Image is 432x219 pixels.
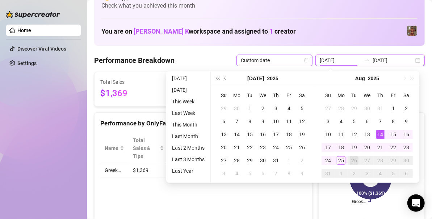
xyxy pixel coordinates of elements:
[243,128,256,141] td: 2025-07-15
[402,143,411,152] div: 23
[337,130,345,139] div: 11
[324,104,332,113] div: 27
[376,169,385,178] div: 4
[243,89,256,102] th: Tu
[295,115,309,128] td: 2025-07-12
[217,115,230,128] td: 2025-07-06
[230,141,243,154] td: 2025-07-21
[230,154,243,167] td: 2025-07-28
[272,156,280,165] div: 31
[389,156,398,165] div: 29
[169,120,207,129] li: This Month
[259,130,267,139] div: 16
[256,141,269,154] td: 2025-07-23
[400,141,413,154] td: 2025-08-23
[350,143,358,152] div: 19
[376,156,385,165] div: 28
[285,169,293,178] div: 8
[350,156,358,165] div: 26
[232,143,241,152] div: 21
[259,143,267,152] div: 23
[246,169,254,178] div: 5
[295,154,309,167] td: 2025-08-02
[272,130,280,139] div: 17
[335,141,348,154] td: 2025-08-18
[169,109,207,117] li: Last Week
[304,58,309,63] span: calendar
[298,156,306,165] div: 2
[387,128,400,141] td: 2025-08-15
[322,154,335,167] td: 2025-08-24
[364,57,370,63] span: swap-right
[374,128,387,141] td: 2025-08-14
[402,130,411,139] div: 16
[389,130,398,139] div: 15
[282,102,295,115] td: 2025-07-04
[269,102,282,115] td: 2025-07-03
[256,102,269,115] td: 2025-07-02
[100,133,129,163] th: Name
[230,89,243,102] th: Mo
[298,104,306,113] div: 5
[219,104,228,113] div: 29
[230,128,243,141] td: 2025-07-14
[324,117,332,126] div: 3
[389,169,398,178] div: 5
[335,154,348,167] td: 2025-08-25
[17,46,66,52] a: Discover Viral Videos
[324,169,332,178] div: 31
[230,167,243,180] td: 2025-08-04
[269,89,282,102] th: Th
[387,154,400,167] td: 2025-08-29
[17,27,31,33] a: Home
[335,115,348,128] td: 2025-08-04
[376,104,385,113] div: 31
[232,117,241,126] div: 7
[322,167,335,180] td: 2025-08-31
[256,89,269,102] th: We
[217,102,230,115] td: 2025-06-29
[217,89,230,102] th: Su
[350,130,358,139] div: 12
[100,163,129,177] td: Greek…
[129,133,168,163] th: Total Sales & Tips
[232,104,241,113] div: 30
[230,115,243,128] td: 2025-07-07
[335,128,348,141] td: 2025-08-11
[259,156,267,165] div: 30
[269,27,273,35] span: 1
[400,154,413,167] td: 2025-08-30
[298,117,306,126] div: 12
[402,104,411,113] div: 2
[217,167,230,180] td: 2025-08-03
[217,154,230,167] td: 2025-07-27
[361,167,374,180] td: 2025-09-03
[247,71,264,86] button: Choose a month
[337,156,345,165] div: 25
[282,167,295,180] td: 2025-08-08
[374,102,387,115] td: 2025-07-31
[243,141,256,154] td: 2025-07-22
[243,115,256,128] td: 2025-07-08
[6,11,60,18] img: logo-BBDzfeDw.svg
[169,74,207,83] li: [DATE]
[322,89,335,102] th: Su
[374,89,387,102] th: Th
[129,163,168,177] td: $1,369
[374,141,387,154] td: 2025-08-21
[246,143,254,152] div: 22
[361,128,374,141] td: 2025-08-13
[402,169,411,178] div: 6
[285,130,293,139] div: 18
[402,117,411,126] div: 9
[295,141,309,154] td: 2025-07-26
[269,167,282,180] td: 2025-08-07
[361,89,374,102] th: We
[364,57,370,63] span: to
[324,130,332,139] div: 10
[387,102,400,115] td: 2025-08-01
[400,128,413,141] td: 2025-08-16
[322,141,335,154] td: 2025-08-17
[350,117,358,126] div: 5
[295,167,309,180] td: 2025-08-09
